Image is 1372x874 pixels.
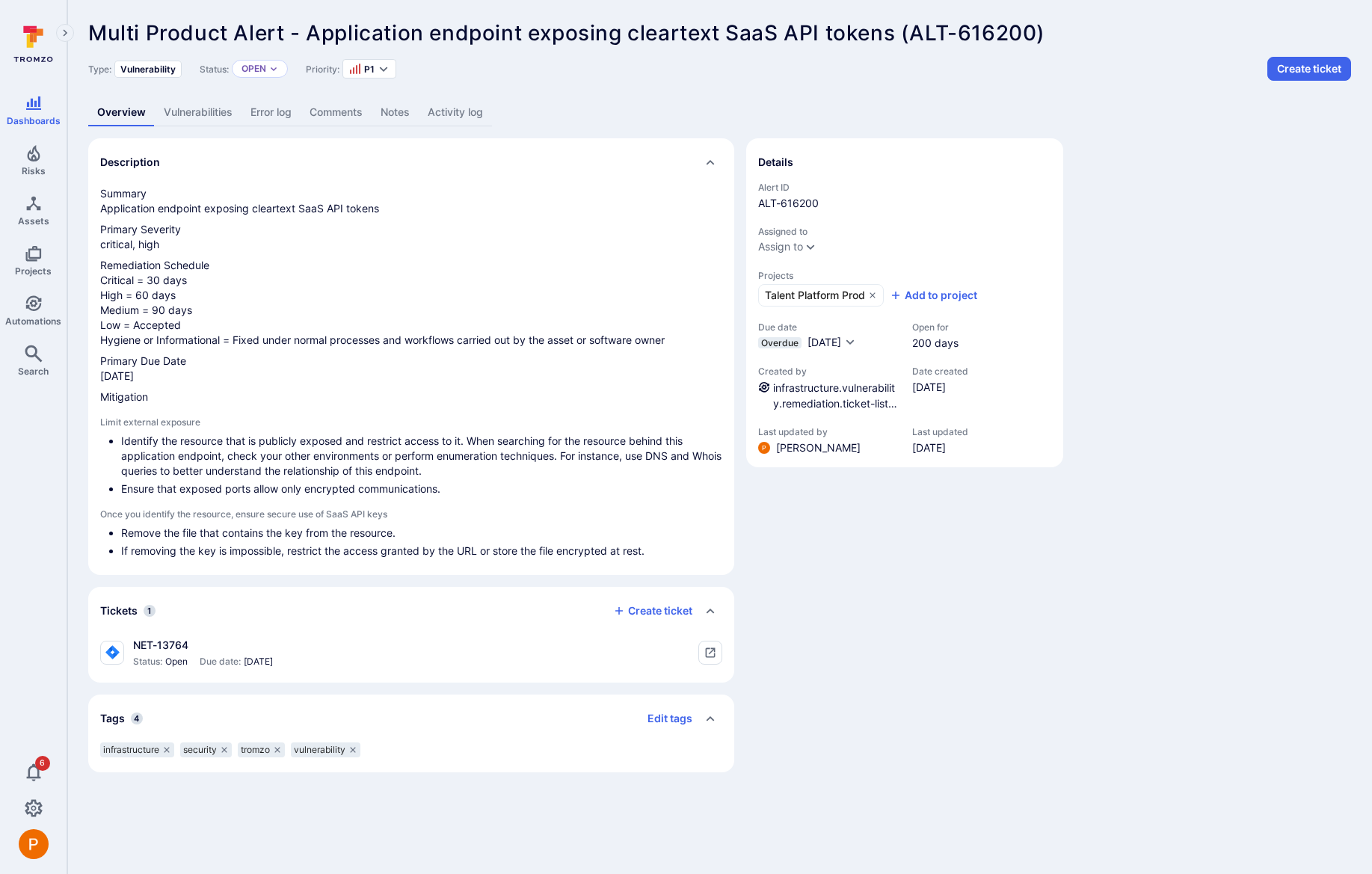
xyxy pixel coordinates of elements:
div: Vulnerability [114,61,182,78]
div: Collapse tags [88,695,734,742]
div: Peter Baker [19,829,49,859]
i: Expand navigation menu [60,27,70,40]
h2: Details [758,155,793,170]
span: Due date: [200,656,241,668]
span: Talent Platform Prod [765,288,865,303]
div: Collapse [88,587,734,635]
span: 6 [35,756,50,771]
div: Peter Baker [758,442,770,454]
span: Last updated [912,426,968,437]
span: Status: [133,656,162,668]
img: ACg8ocICMCW9Gtmm-eRbQDunRucU07-w0qv-2qX63v-oG-s=s96-c [19,829,49,859]
a: Talent Platform Prod [758,284,884,307]
span: Type: [88,64,111,75]
li: Ensure that exposed ports allow only encrypted communications. [121,481,722,496]
div: infrastructure [100,742,174,757]
section: details card [746,138,1063,467]
button: Assign to [758,241,803,253]
div: tromzo [238,742,285,757]
h2: Description [100,155,160,170]
span: Date created [912,366,968,377]
span: Search [18,366,49,377]
button: [DATE] [807,336,856,351]
div: Due date field [758,321,897,351]
button: Expand navigation menu [56,24,74,42]
span: vulnerability [294,744,345,756]
div: NET-13764 [133,638,273,653]
span: Status: [200,64,229,75]
button: Edit tags [636,707,692,730]
div: vulnerability [291,742,360,757]
span: [DATE] [807,336,841,348]
button: P1 [349,63,375,75]
a: Notes [372,99,419,126]
span: Assets [18,215,49,227]
span: Open [165,656,188,668]
button: Expand dropdown [805,241,816,253]
span: ALT-616200 [758,196,1051,211]
div: Alert tabs [88,99,1351,126]
h3: Limit external exposure [100,416,722,428]
span: Created by [758,366,897,377]
span: security [183,744,217,756]
li: Remove the file that contains the key from the resource. [121,526,722,541]
button: Create ticket [1267,57,1351,81]
span: infrastructure [103,744,159,756]
h3: Once you identify the resource, ensure secure use of SaaS API keys [100,508,722,520]
li: Identify the resource that is publicly exposed and restrict access to it. When searching for the ... [121,434,722,478]
span: Overdue [761,337,799,348]
span: Priority: [306,64,339,75]
a: Activity log [419,99,492,126]
div: Collapse description [88,138,734,186]
span: Projects [15,265,52,277]
button: Add to project [890,288,977,303]
span: Multi Product Alert - Application endpoint exposing cleartext SaaS API tokens (ALT-616200) [88,20,1045,46]
h2: Tickets [100,603,138,618]
a: Vulnerabilities [155,99,242,126]
button: Expand dropdown [269,64,278,73]
span: Dashboards [7,115,61,126]
span: [PERSON_NAME] [776,440,861,455]
p: Primary Severity critical, high [100,222,722,252]
img: ACg8ocICMCW9Gtmm-eRbQDunRucU07-w0qv-2qX63v-oG-s=s96-c [758,442,770,454]
span: Alert ID [758,182,1051,193]
span: Automations [5,316,61,327]
p: Primary Due Date [DATE] [100,354,722,384]
section: tickets card [88,587,734,683]
p: Summary Application endpoint exposing cleartext SaaS API tokens [100,186,722,216]
a: Error log [242,99,301,126]
a: Comments [301,99,372,126]
span: 200 days [912,336,959,351]
li: If removing the key is impossible, restrict the access granted by the URL or store the file encry... [121,544,722,558]
a: infrastructure.vulnerability.remediation.ticket-list-group-by-summary [773,381,897,425]
h2: Tags [100,711,125,726]
span: Projects [758,270,1051,281]
span: Open for [912,321,959,333]
span: Assigned to [758,226,1051,237]
button: Create ticket [613,604,692,618]
div: security [180,742,232,757]
span: P1 [364,64,375,75]
span: Due date [758,321,897,333]
span: [DATE] [912,440,968,455]
span: [DATE] [912,380,968,395]
button: Open [242,63,266,75]
span: Last updated by [758,426,897,437]
span: 1 [144,605,156,617]
span: Risks [22,165,46,176]
span: 4 [131,713,143,724]
p: Remediation Schedule Critical = 30 days High = 60 days Medium = 90 days Low = Accepted Hygiene or... [100,258,722,348]
span: tromzo [241,744,270,756]
a: Overview [88,99,155,126]
button: Expand dropdown [378,63,390,75]
p: Mitigation [100,390,722,404]
span: [DATE] [244,656,273,668]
